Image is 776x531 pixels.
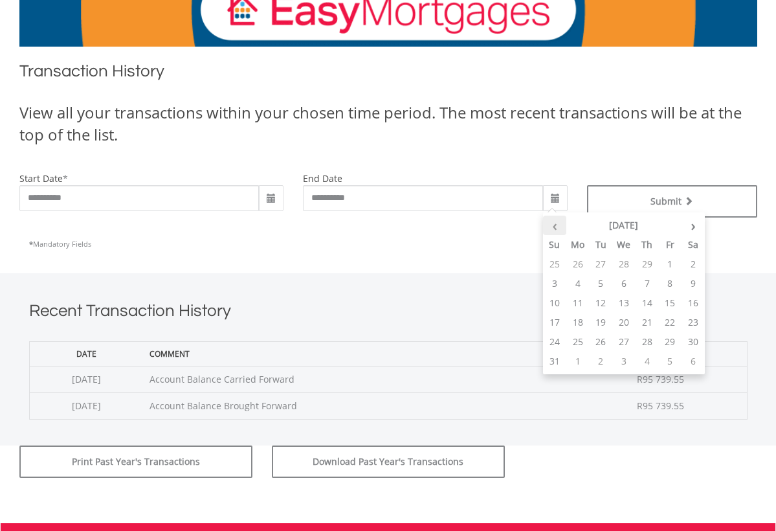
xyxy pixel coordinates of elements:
[659,352,682,371] td: 5
[543,254,566,274] td: 25
[543,293,566,313] td: 10
[659,332,682,352] td: 29
[659,293,682,313] td: 15
[612,313,636,332] td: 20
[543,216,566,235] th: ‹
[587,185,757,218] button: Submit
[143,392,574,419] td: Account Balance Brought Forward
[566,352,590,371] td: 1
[682,313,705,332] td: 23
[636,293,659,313] td: 14
[612,352,636,371] td: 3
[612,254,636,274] td: 28
[143,341,574,366] th: Comment
[612,235,636,254] th: We
[543,235,566,254] th: Su
[589,254,612,274] td: 27
[19,172,63,185] label: start date
[589,235,612,254] th: Tu
[543,352,566,371] td: 31
[636,332,659,352] td: 28
[659,235,682,254] th: Fr
[29,341,143,366] th: Date
[543,274,566,293] td: 3
[589,332,612,352] td: 26
[29,392,143,419] td: [DATE]
[682,352,705,371] td: 6
[566,274,590,293] td: 4
[682,235,705,254] th: Sa
[636,352,659,371] td: 4
[682,293,705,313] td: 16
[637,400,684,412] span: R95 739.55
[566,293,590,313] td: 11
[636,274,659,293] td: 7
[543,313,566,332] td: 17
[659,274,682,293] td: 8
[29,366,143,392] td: [DATE]
[19,60,757,89] h1: Transaction History
[636,235,659,254] th: Th
[682,332,705,352] td: 30
[566,254,590,274] td: 26
[19,446,252,478] button: Print Past Year's Transactions
[636,254,659,274] td: 29
[19,102,757,146] div: View all your transactions within your chosen time period. The most recent transactions will be a...
[637,373,684,385] span: R95 739.55
[682,254,705,274] td: 2
[29,239,91,249] span: Mandatory Fields
[543,332,566,352] td: 24
[612,332,636,352] td: 27
[682,274,705,293] td: 9
[682,216,705,235] th: ›
[659,313,682,332] td: 22
[566,313,590,332] td: 18
[566,235,590,254] th: Mo
[612,274,636,293] td: 6
[303,172,342,185] label: end date
[589,352,612,371] td: 2
[29,299,748,328] h1: Recent Transaction History
[272,446,505,478] button: Download Past Year's Transactions
[612,293,636,313] td: 13
[589,313,612,332] td: 19
[589,274,612,293] td: 5
[566,216,682,235] th: [DATE]
[566,332,590,352] td: 25
[659,254,682,274] td: 1
[589,293,612,313] td: 12
[143,366,574,392] td: Account Balance Carried Forward
[636,313,659,332] td: 21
